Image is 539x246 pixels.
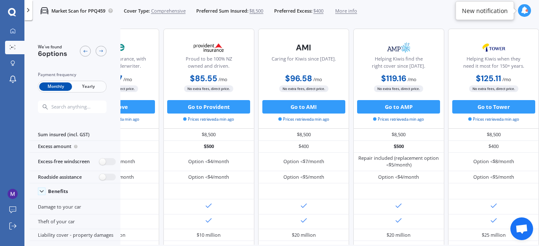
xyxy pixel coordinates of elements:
img: ACg8ocI-JMC8Dnum-ZIVuvixRmxJ8gAh3_Trnp5hMJeMlVdsHaJ9wQ=s96-c [8,189,18,199]
span: / mo [313,76,322,82]
div: Theft of your car [29,214,120,229]
span: / mo [408,76,416,82]
div: Option <$4/month [188,158,229,165]
div: Payment frequency [38,71,107,78]
button: Go to AMI [262,100,345,114]
div: Option <$5/month [283,174,324,180]
div: $500 [353,141,444,153]
button: Go to AMP [357,100,440,114]
b: $85.55 [190,73,217,84]
span: $400 [313,8,323,14]
div: Helping Kiwis when they need it most for 150+ years. [454,56,533,72]
div: Option <$4/month [188,174,229,180]
div: $20 million [387,232,411,238]
button: Go to Provident [167,100,250,114]
div: $500 [163,141,254,153]
span: Cover Type: [124,8,150,14]
div: Open chat [510,217,533,240]
div: Liability cover - property damages [29,229,120,241]
div: Roadside assistance [29,171,120,183]
span: / mo [123,76,132,82]
div: $10 million [197,232,221,238]
img: car.f15378c7a67c060ca3f3.svg [40,7,48,15]
span: Prices retrieved a min ago [183,116,234,122]
div: Option <$7/month [283,158,324,165]
button: Go to Tower [452,100,535,114]
img: AMP.webp [376,39,421,56]
span: No extra fees, direct price. [279,85,328,92]
span: Prices retrieved a min ago [373,116,424,122]
span: / mo [502,76,511,82]
img: Provident.png [187,39,231,56]
span: Monthly [39,82,72,91]
div: $400 [258,141,349,153]
div: Benefits [48,188,68,194]
div: Sum insured (incl. GST) [29,129,120,140]
div: Proud to be 100% NZ owned and driven. [169,56,248,72]
div: Option <$8/month [473,158,514,165]
div: $25 million [482,232,506,238]
div: $8,500 [448,129,539,140]
span: Preferred Sum Insured: [196,8,248,14]
span: No extra fees, direct price. [184,85,233,92]
div: Caring for Kiwis since [DATE]. [272,56,336,72]
span: Prices retrieved a min ago [468,116,519,122]
span: Yearly [72,82,105,91]
div: $8,500 [163,129,254,140]
span: More info [335,8,357,14]
div: $400 [448,141,539,153]
span: Prices retrieved a min ago [278,116,329,122]
div: Helping Kiwis find the right cover since [DATE]. [359,56,438,72]
span: Preferred Excess: [274,8,312,14]
div: New notification [462,6,508,15]
span: No extra fees, direct price. [469,85,518,92]
div: $8,500 [353,129,444,140]
div: $20 million [292,232,316,238]
div: Repair included (replacement option <$5/month) [358,155,439,168]
p: Market Scan for PPQ459 [51,8,105,14]
span: 6 options [38,49,67,58]
div: Damage to your car [29,199,120,214]
span: We've found [38,44,67,50]
div: Excess-free windscreen [29,153,120,171]
img: AMI-text-1.webp [281,39,326,56]
div: $8,500 [258,129,349,140]
div: Option <$5/month [473,174,514,180]
span: $8,500 [249,8,263,14]
span: Comprehensive [151,8,186,14]
div: Option <$4/month [378,174,419,180]
span: / mo [219,76,227,82]
div: Excess amount [29,141,120,153]
b: $96.58 [285,73,312,84]
img: Tower.webp [472,39,516,56]
b: $119.16 [381,73,406,84]
span: No extra fees, direct price. [374,85,423,92]
input: Search anything... [51,104,120,110]
b: $125.11 [476,73,501,84]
